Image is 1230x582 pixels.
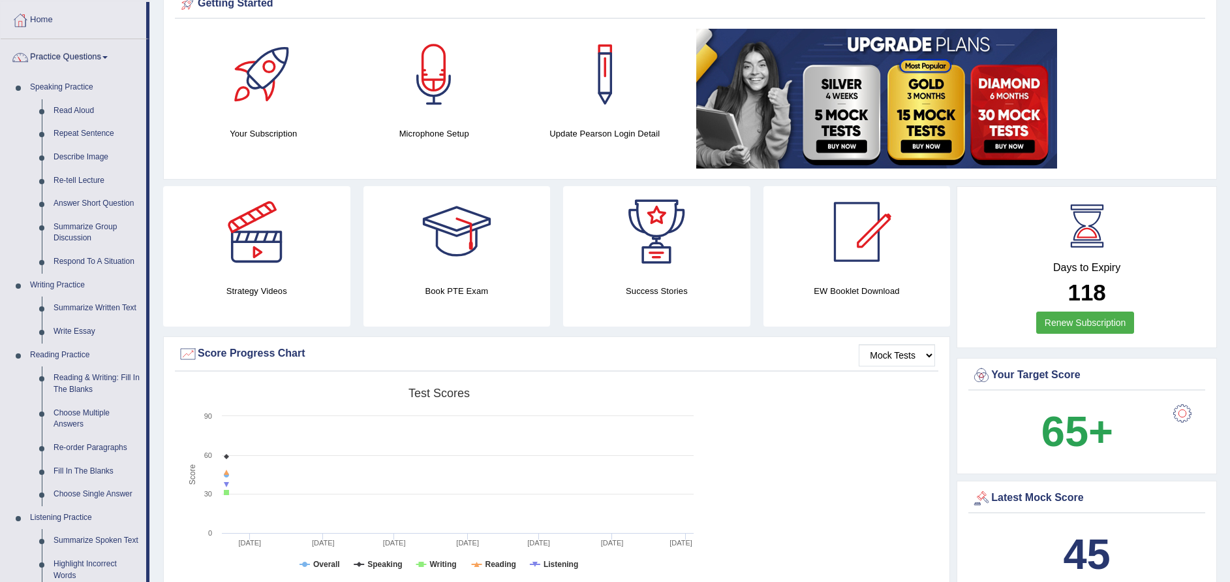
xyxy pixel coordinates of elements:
[163,284,350,298] h4: Strategy Videos
[48,122,146,146] a: Repeat Sentence
[367,560,402,569] tspan: Speaking
[48,529,146,553] a: Summarize Spoken Text
[1041,408,1113,455] b: 65+
[178,344,935,364] div: Score Progress Chart
[48,169,146,193] a: Re-tell Lecture
[24,506,146,530] a: Listening Practice
[24,274,146,297] a: Writing Practice
[185,127,342,140] h4: Your Subscription
[188,464,197,485] tspan: Score
[456,539,479,547] tspan: [DATE]
[48,297,146,320] a: Summarize Written Text
[48,402,146,436] a: Choose Multiple Answers
[1036,312,1135,334] a: Renew Subscription
[544,560,578,569] tspan: Listening
[1068,280,1105,305] b: 118
[601,539,624,547] tspan: [DATE]
[526,127,683,140] h4: Update Pearson Login Detail
[763,284,951,298] h4: EW Booklet Download
[208,529,212,537] text: 0
[669,539,692,547] tspan: [DATE]
[1,2,146,35] a: Home
[204,451,212,459] text: 60
[48,99,146,123] a: Read Aloud
[972,262,1202,274] h4: Days to Expiry
[408,387,470,400] tspan: Test scores
[48,320,146,344] a: Write Essay
[204,490,212,498] text: 30
[48,250,146,274] a: Respond To A Situation
[1063,530,1110,578] b: 45
[48,216,146,250] a: Summarize Group Discussion
[48,483,146,506] a: Choose Single Answer
[312,539,335,547] tspan: [DATE]
[363,284,551,298] h4: Book PTE Exam
[48,192,146,216] a: Answer Short Question
[696,29,1057,169] img: small5.jpg
[204,412,212,420] text: 90
[972,489,1202,508] div: Latest Mock Score
[48,146,146,169] a: Describe Image
[239,539,262,547] tspan: [DATE]
[24,344,146,367] a: Reading Practice
[48,366,146,401] a: Reading & Writing: Fill In The Blanks
[972,366,1202,385] div: Your Target Score
[48,436,146,460] a: Re-order Paragraphs
[24,76,146,99] a: Speaking Practice
[313,560,340,569] tspan: Overall
[563,284,750,298] h4: Success Stories
[485,560,516,569] tspan: Reading
[429,560,456,569] tspan: Writing
[355,127,512,140] h4: Microphone Setup
[48,460,146,483] a: Fill In The Blanks
[1,39,146,72] a: Practice Questions
[383,539,406,547] tspan: [DATE]
[527,539,550,547] tspan: [DATE]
